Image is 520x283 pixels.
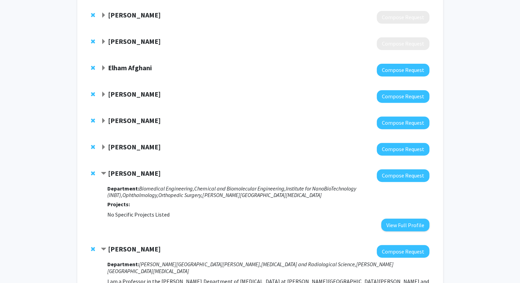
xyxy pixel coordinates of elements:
[108,11,161,19] strong: [PERSON_NAME]
[91,39,95,44] span: Remove Kofi Boahene from bookmarks
[107,185,139,192] strong: Department:
[101,118,106,124] span: Expand Emily Boss Bookmark
[91,246,95,252] span: Remove Guanshu Liu from bookmarks
[108,37,161,46] strong: [PERSON_NAME]
[101,145,106,150] span: Expand Tae Chung Bookmark
[107,185,356,198] i: Institute for NanoBioTechnology (INBT),
[91,171,95,176] span: Remove Jennifer Elisseeff from bookmarks
[377,169,429,182] button: Compose Request to Jennifer Elisseeff
[91,144,95,150] span: Remove Tae Chung from bookmarks
[377,11,429,24] button: Compose Request to Shaun Desai
[107,261,393,274] i: [PERSON_NAME][GEOGRAPHIC_DATA][MEDICAL_DATA]
[139,185,194,192] i: Biomedical Engineering,
[5,252,29,278] iframe: Chat
[108,245,161,253] strong: [PERSON_NAME]
[107,201,130,208] strong: Projects:
[101,39,106,45] span: Expand Kofi Boahene Bookmark
[101,92,106,97] span: Expand Nakiya Showell Bookmark
[381,219,429,231] button: View Full Profile
[108,143,161,151] strong: [PERSON_NAME]
[101,65,106,71] span: Expand Elham Afghani Bookmark
[194,185,285,192] i: Chemical and Biomolecular Engineering,
[108,169,161,177] strong: [PERSON_NAME]
[377,90,429,103] button: Compose Request to Nakiya Showell
[139,261,261,268] i: [PERSON_NAME][GEOGRAPHIC_DATA][PERSON_NAME],
[108,63,152,72] strong: Elham Afghani
[158,192,202,198] i: Orthopedic Surgery,
[91,65,95,71] span: Remove Elham Afghani from bookmarks
[261,261,356,268] i: [MEDICAL_DATA] and Radiological Science,
[107,261,139,268] strong: Department:
[202,192,321,198] i: [PERSON_NAME][GEOGRAPHIC_DATA][MEDICAL_DATA]
[377,64,429,76] button: Compose Request to Elham Afghani
[101,247,106,252] span: Contract Guanshu Liu Bookmark
[91,12,95,18] span: Remove Shaun Desai from bookmarks
[377,245,429,258] button: Compose Request to Guanshu Liu
[122,192,158,198] i: Ophthalmology,
[108,116,161,125] strong: [PERSON_NAME]
[91,118,95,123] span: Remove Emily Boss from bookmarks
[101,13,106,18] span: Expand Shaun Desai Bookmark
[108,90,161,98] strong: [PERSON_NAME]
[101,171,106,176] span: Contract Jennifer Elisseeff Bookmark
[107,211,170,218] span: No Specific Projects Listed
[377,116,429,129] button: Compose Request to Emily Boss
[377,37,429,50] button: Compose Request to Kofi Boahene
[91,91,95,97] span: Remove Nakiya Showell from bookmarks
[377,143,429,156] button: Compose Request to Tae Chung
